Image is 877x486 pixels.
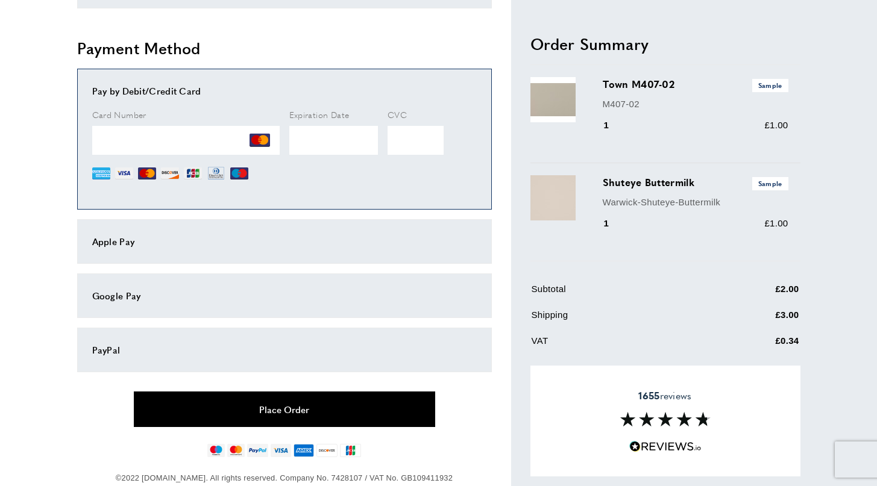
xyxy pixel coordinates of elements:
[289,108,350,120] span: Expiration Date
[603,216,626,231] div: 1
[629,441,702,452] img: Reviews.io 5 stars
[138,164,156,182] img: MC.png
[603,175,788,190] h3: Shuteye Buttermilk
[603,118,626,132] div: 1
[115,164,133,182] img: VI.png
[603,195,788,209] p: Warwick-Shuteye-Buttermilk
[530,175,576,220] img: Shuteye Buttermilk
[316,444,338,457] img: discover
[134,391,435,427] button: Place Order
[532,334,715,357] td: VAT
[250,130,270,151] img: MC.png
[532,308,715,331] td: Shipping
[603,96,788,111] p: M407-02
[638,388,659,402] strong: 1655
[388,108,407,120] span: CVC
[207,444,225,457] img: maestro
[294,444,315,457] img: american-express
[92,108,146,120] span: Card Number
[230,164,248,182] img: MI.png
[77,37,492,59] h2: Payment Method
[532,282,715,305] td: Subtotal
[289,126,379,155] iframe: Secure Credit Card Frame - Expiration Date
[184,164,202,182] img: JCB.png
[532,360,715,385] td: Grand Total
[716,308,799,331] td: £3.00
[764,218,788,228] span: £1.00
[207,164,226,182] img: DN.png
[638,390,691,402] span: reviews
[716,334,799,357] td: £0.34
[340,444,361,457] img: jcb
[227,444,245,457] img: mastercard
[716,360,799,385] td: £5.00
[92,164,110,182] img: AE.png
[92,234,477,249] div: Apple Pay
[271,444,291,457] img: visa
[752,177,788,190] span: Sample
[716,282,799,305] td: £2.00
[92,343,477,357] div: PayPal
[530,77,576,122] img: Town M407-02
[530,33,800,54] h2: Order Summary
[752,79,788,92] span: Sample
[764,120,788,130] span: £1.00
[116,473,453,482] span: ©2022 [DOMAIN_NAME]. All rights reserved. Company No. 7428107 / VAT No. GB109411932
[92,288,477,303] div: Google Pay
[388,126,444,155] iframe: Secure Credit Card Frame - CVV
[603,77,788,92] h3: Town M407-02
[620,412,711,426] img: Reviews section
[161,164,179,182] img: DI.png
[92,126,280,155] iframe: Secure Credit Card Frame - Credit Card Number
[92,84,477,98] div: Pay by Debit/Credit Card
[247,444,268,457] img: paypal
